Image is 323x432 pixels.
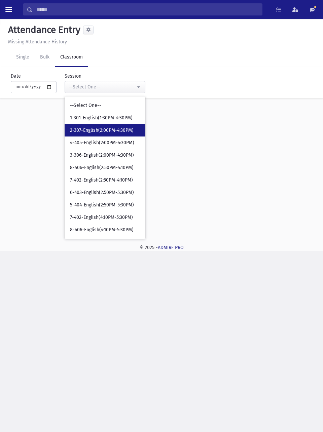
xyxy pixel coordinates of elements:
[8,39,67,45] u: Missing Attendance History
[70,115,133,121] span: 1-301-English(1:30PM-4:30PM)
[55,48,88,67] a: Classroom
[65,81,145,93] button: --Select One--
[158,245,184,250] a: ADMIRE PRO
[70,127,134,134] span: 2-307-English(2:00PM-4:30PM)
[5,24,80,36] h5: Attendance Entry
[69,83,136,90] div: --Select One--
[70,177,133,184] span: 7-402-English(2:50PM-4:10PM)
[11,48,35,67] a: Single
[70,152,134,159] span: 3-306-English(2:00PM-4:30PM)
[70,214,133,221] span: 7-402-English(4:10PM-5:30PM)
[5,39,67,45] a: Missing Attendance History
[3,3,15,15] button: toggle menu
[35,48,55,67] a: Bulk
[70,189,134,196] span: 6-403-English(2:50PM-5:30PM)
[70,164,134,171] span: 8-406-English(2:50PM-4:10PM)
[11,73,21,80] label: Date
[5,244,318,251] div: © 2025 -
[70,202,134,208] span: 5-404-English(2:50PM-5:30PM)
[70,227,134,233] span: 8-406-English(4:10PM-5:30PM)
[70,140,134,146] span: 4-405-English(2:00PM-4:30PM)
[65,73,81,80] label: Session
[70,102,101,109] span: --Select One--
[33,3,262,15] input: Search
